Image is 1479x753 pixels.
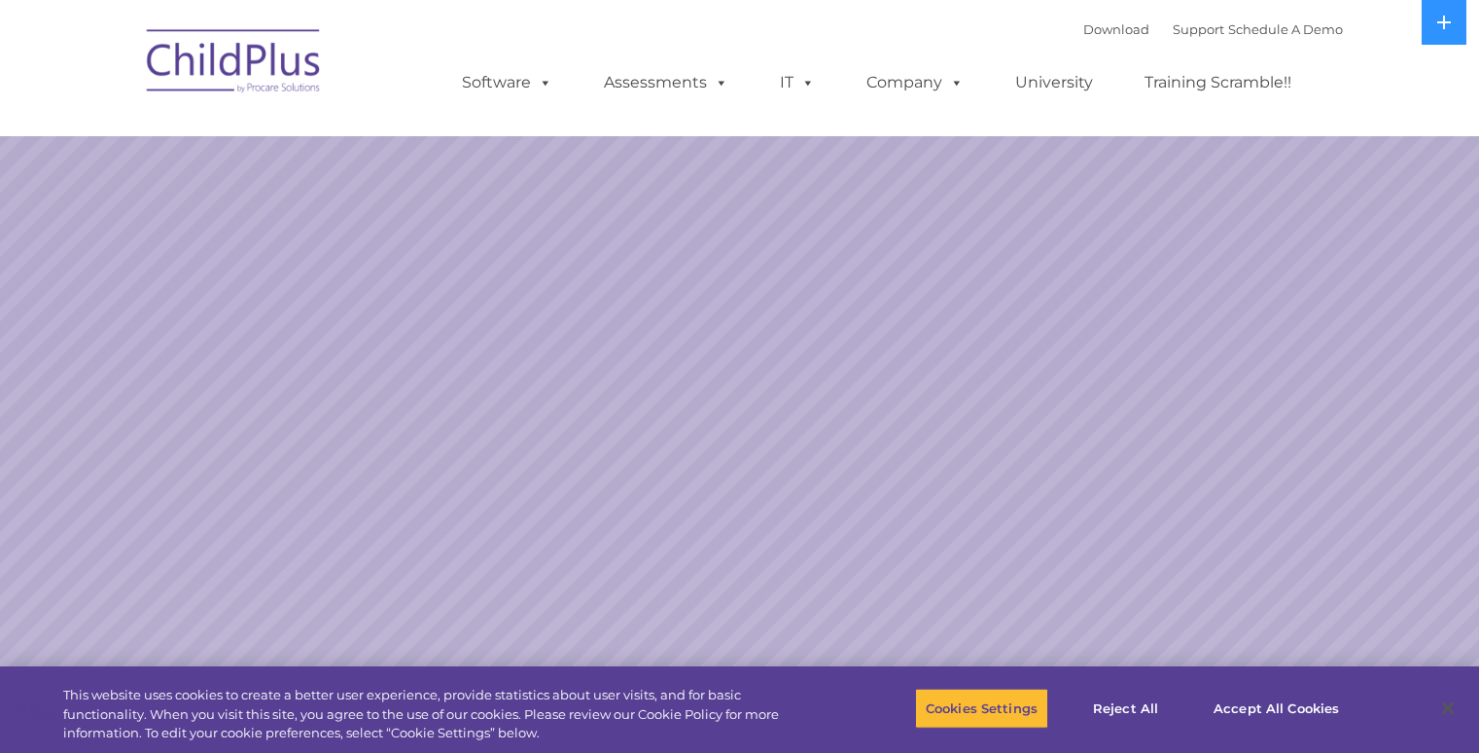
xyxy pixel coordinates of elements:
a: Training Scramble!! [1125,63,1311,102]
a: IT [760,63,834,102]
a: Company [847,63,983,102]
a: Schedule A Demo [1228,21,1343,37]
button: Accept All Cookies [1203,688,1350,729]
div: This website uses cookies to create a better user experience, provide statistics about user visit... [63,686,814,743]
a: Software [442,63,572,102]
font: | [1083,21,1343,37]
a: Support [1173,21,1224,37]
a: Assessments [584,63,748,102]
img: ChildPlus by Procare Solutions [137,16,332,113]
button: Reject All [1065,688,1186,729]
a: Download [1083,21,1149,37]
a: University [996,63,1112,102]
button: Close [1426,687,1469,730]
button: Cookies Settings [915,688,1048,729]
